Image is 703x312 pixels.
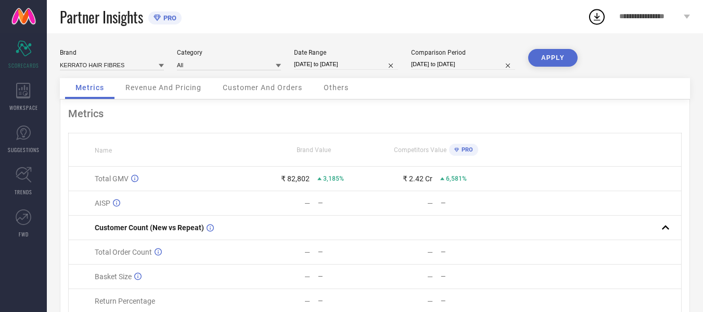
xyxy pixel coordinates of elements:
[459,146,473,153] span: PRO
[95,223,204,232] span: Customer Count (New vs Repeat)
[318,248,374,256] div: —
[528,49,578,67] button: APPLY
[427,297,433,305] div: —
[95,199,110,207] span: AISP
[411,49,515,56] div: Comparison Period
[318,297,374,305] div: —
[19,230,29,238] span: FWD
[297,146,331,154] span: Brand Value
[95,248,152,256] span: Total Order Count
[281,174,310,183] div: ₹ 82,802
[8,146,40,154] span: SUGGESTIONS
[304,272,310,281] div: —
[75,83,104,92] span: Metrics
[441,199,497,207] div: —
[95,297,155,305] span: Return Percentage
[68,107,682,120] div: Metrics
[324,83,349,92] span: Others
[9,104,38,111] span: WORKSPACE
[95,272,132,281] span: Basket Size
[15,188,32,196] span: TRENDS
[60,49,164,56] div: Brand
[95,174,129,183] span: Total GMV
[8,61,39,69] span: SCORECARDS
[95,147,112,154] span: Name
[125,83,201,92] span: Revenue And Pricing
[223,83,302,92] span: Customer And Orders
[587,7,606,26] div: Open download list
[294,59,398,70] input: Select date range
[411,59,515,70] input: Select comparison period
[318,273,374,280] div: —
[394,146,446,154] span: Competitors Value
[441,248,497,256] div: —
[304,248,310,256] div: —
[177,49,281,56] div: Category
[441,297,497,305] div: —
[60,6,143,28] span: Partner Insights
[304,199,310,207] div: —
[304,297,310,305] div: —
[318,199,374,207] div: —
[446,175,467,182] span: 6,581%
[294,49,398,56] div: Date Range
[323,175,344,182] span: 3,185%
[427,272,433,281] div: —
[161,14,176,22] span: PRO
[441,273,497,280] div: —
[403,174,432,183] div: ₹ 2.42 Cr
[427,199,433,207] div: —
[427,248,433,256] div: —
